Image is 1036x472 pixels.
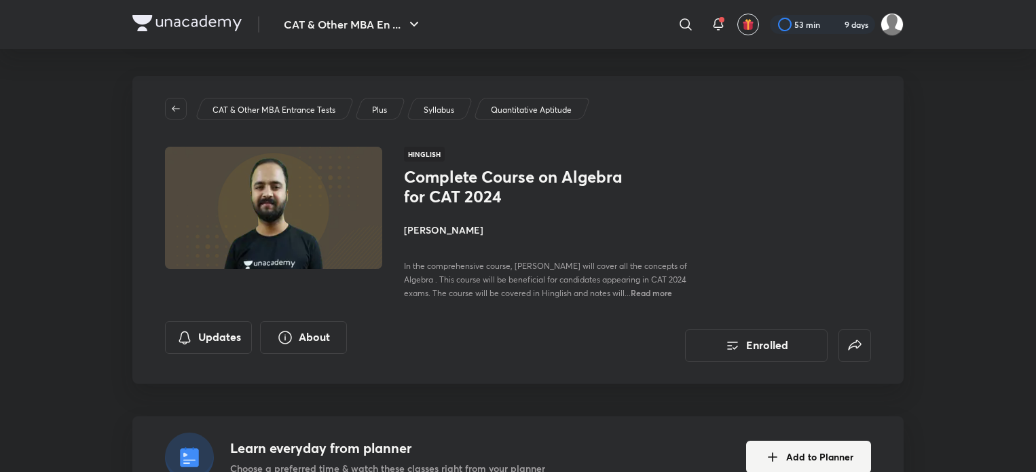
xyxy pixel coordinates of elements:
p: Plus [372,104,387,116]
a: CAT & Other MBA Entrance Tests [210,104,338,116]
h1: Complete Course on Algebra for CAT 2024 [404,167,626,206]
img: Company Logo [132,15,242,31]
img: streak [828,18,842,31]
p: Syllabus [424,104,454,116]
p: CAT & Other MBA Entrance Tests [212,104,335,116]
h4: [PERSON_NAME] [404,223,708,237]
img: Thumbnail [163,145,384,270]
button: false [838,329,871,362]
a: Quantitative Aptitude [489,104,574,116]
span: In the comprehensive course, [PERSON_NAME] will cover all the concepts of Algebra . This course w... [404,261,687,298]
span: Read more [631,287,672,298]
button: Enrolled [685,329,828,362]
img: avatar [742,18,754,31]
p: Quantitative Aptitude [491,104,572,116]
button: CAT & Other MBA En ... [276,11,430,38]
a: Syllabus [422,104,457,116]
button: Updates [165,321,252,354]
img: Aparna Dubey [881,13,904,36]
a: Plus [370,104,390,116]
h4: Learn everyday from planner [230,438,545,458]
a: Company Logo [132,15,242,35]
button: avatar [737,14,759,35]
button: About [260,321,347,354]
span: Hinglish [404,147,445,162]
